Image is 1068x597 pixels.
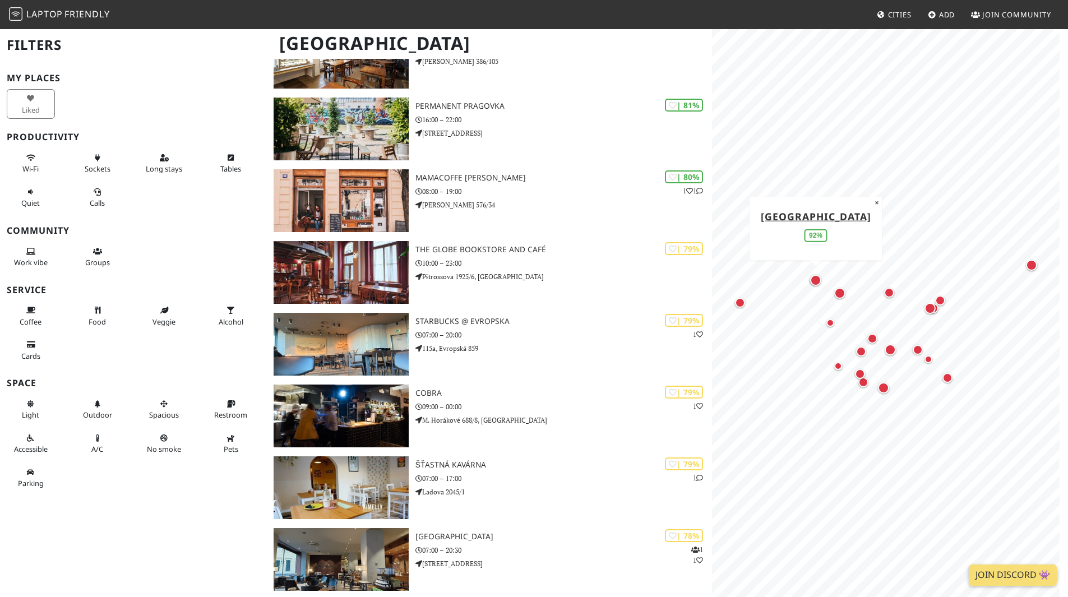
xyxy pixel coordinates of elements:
span: Outdoor area [83,410,112,420]
img: Starbucks @ Evropska [274,313,409,376]
p: 07:00 – 20:00 [415,330,712,340]
div: Map marker [849,363,871,385]
button: Close popup [872,196,882,209]
span: Parking [18,478,44,488]
span: Coffee [20,317,41,327]
p: [STREET_ADDRESS] [415,128,712,138]
span: Credit cards [21,351,40,361]
a: Cities [872,4,916,25]
div: | 80% [665,170,703,183]
button: Tables [207,149,255,178]
h3: Šťastná Kavárna [415,460,712,470]
button: Cards [7,335,55,365]
p: Ladova 2045/1 [415,487,712,497]
button: A/C [73,429,122,459]
span: Food [89,317,106,327]
button: Groups [73,242,122,272]
a: Add [923,4,960,25]
button: Coffee [7,301,55,331]
img: Cobra [274,385,409,447]
div: Map marker [936,367,959,389]
div: Map marker [872,377,895,399]
span: Group tables [85,257,110,267]
a: The Globe Bookstore And Café | 79% The Globe Bookstore And Café 10:00 – 23:00 Pštrossova 1925/6, ... [267,241,712,304]
div: Map marker [919,297,941,320]
a: Starbucks Reserve | 78% 11 [GEOGRAPHIC_DATA] 07:00 – 20:30 [STREET_ADDRESS] [267,528,712,591]
h1: [GEOGRAPHIC_DATA] [270,28,710,59]
img: Permanent Pragovka [274,98,409,160]
span: Alcohol [219,317,243,327]
div: Map marker [850,340,872,363]
button: No smoke [140,429,188,459]
span: Smoke free [147,444,181,454]
div: Map marker [852,371,875,394]
p: 08:00 – 19:00 [415,186,712,197]
div: Map marker [929,289,951,312]
span: Restroom [214,410,247,420]
span: Veggie [152,317,175,327]
button: Long stays [140,149,188,178]
p: 1 [693,401,703,411]
button: Outdoor [73,395,122,424]
img: LaptopFriendly [9,7,22,21]
div: Map marker [827,355,849,377]
button: Work vibe [7,242,55,272]
p: 07:00 – 20:30 [415,545,712,556]
div: Map marker [729,291,751,314]
div: | 79% [665,457,703,470]
div: Map marker [819,312,842,334]
span: Long stays [146,164,182,174]
button: Quiet [7,183,55,212]
p: 16:00 – 22:00 [415,114,712,125]
img: The Globe Bookstore And Café [274,241,409,304]
h3: Cobra [415,388,712,398]
button: Wi-Fi [7,149,55,178]
h3: The Globe Bookstore And Café [415,245,712,254]
a: mamacoffe Jaromírova | 80% 11 mamacoffe [PERSON_NAME] 08:00 – 19:00 [PERSON_NAME] 576/34 [267,169,712,232]
span: Accessible [14,444,48,454]
h3: Permanent Pragovka [415,101,712,111]
div: 92% [805,229,827,242]
div: Map marker [1020,254,1043,276]
a: [GEOGRAPHIC_DATA] [761,209,871,223]
button: Restroom [207,395,255,424]
span: Quiet [21,198,40,208]
img: Starbucks Reserve [274,528,409,591]
img: mamacoffe Jaromírova [274,169,409,232]
div: Map marker [861,327,884,350]
h2: Filters [7,28,260,62]
p: 10:00 – 23:00 [415,258,712,269]
div: Map marker [829,282,851,304]
button: Pets [207,429,255,459]
a: LaptopFriendly LaptopFriendly [9,5,110,25]
p: 1 1 [691,544,703,566]
h3: [GEOGRAPHIC_DATA] [415,532,712,542]
span: People working [14,257,48,267]
div: | 78% [665,529,703,542]
p: 115a, Evropská 859 [415,343,712,354]
p: 1 [693,473,703,483]
button: Sockets [73,149,122,178]
span: Pet friendly [224,444,238,454]
p: 1 1 [683,186,703,196]
h3: My Places [7,73,260,84]
a: Starbucks @ Evropska | 79% 1 Starbucks @ Evropska 07:00 – 20:00 115a, Evropská 859 [267,313,712,376]
span: Join Community [982,10,1051,20]
span: Stable Wi-Fi [22,164,39,174]
h3: Service [7,285,260,295]
button: Calls [73,183,122,212]
span: Spacious [149,410,179,420]
span: Laptop [26,8,63,20]
p: 09:00 – 00:00 [415,401,712,412]
span: Video/audio calls [90,198,105,208]
div: Map marker [879,339,901,361]
p: 07:00 – 17:00 [415,473,712,484]
p: [STREET_ADDRESS] [415,558,712,569]
h3: mamacoffe [PERSON_NAME] [415,173,712,183]
span: Work-friendly tables [220,164,241,174]
div: | 79% [665,314,703,327]
div: Map marker [805,269,827,291]
p: [PERSON_NAME] 576/34 [415,200,712,210]
a: Šťastná Kavárna | 79% 1 Šťastná Kavárna 07:00 – 17:00 Ladova 2045/1 [267,456,712,519]
button: Spacious [140,395,188,424]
